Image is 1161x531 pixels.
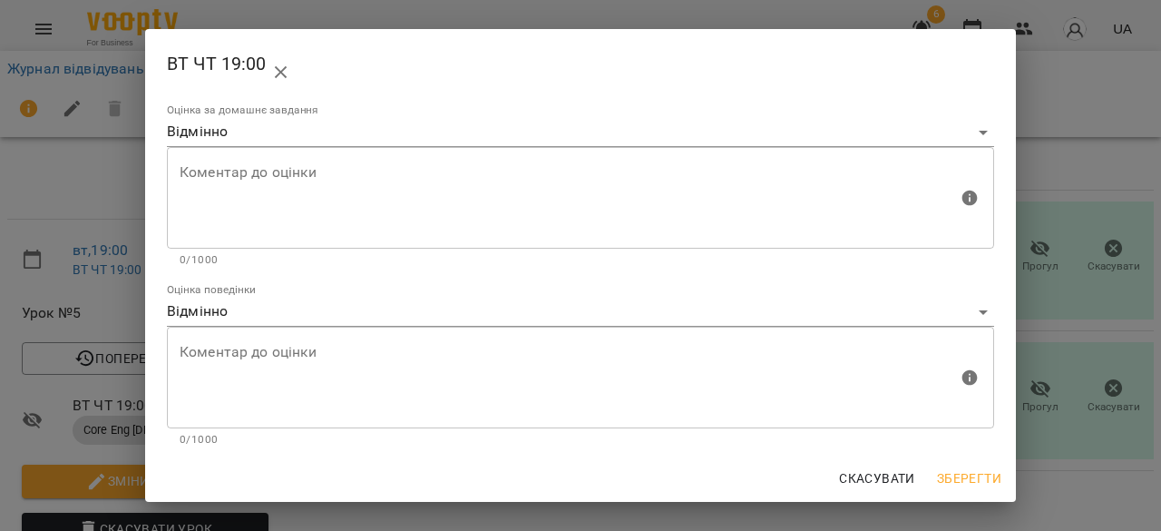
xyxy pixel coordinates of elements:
[167,105,318,116] label: Оцінка за домашнє завдання
[167,44,994,87] h2: ВТ ЧТ 19:00
[180,251,981,270] p: 0/1000
[930,462,1009,495] button: Зберегти
[259,51,303,94] button: close
[167,285,256,296] label: Оцінка поведінки
[167,147,994,269] div: Максимальна кількість: 1000 символів
[839,467,915,489] span: Скасувати
[832,462,922,495] button: Скасувати
[937,467,1001,489] span: Зберегти
[180,431,981,449] p: 0/1000
[167,118,994,147] div: Відмінно
[167,327,994,448] div: Максимальна кількість: 1000 символів
[167,298,994,327] div: Відмінно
